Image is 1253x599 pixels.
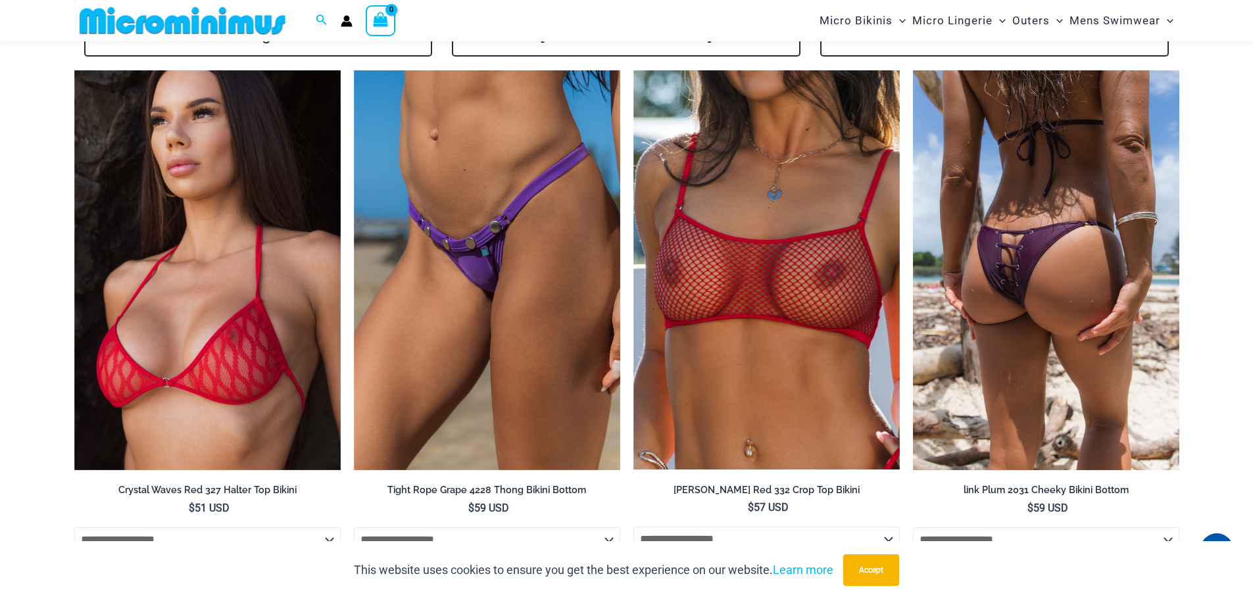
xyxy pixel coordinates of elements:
[893,4,906,37] span: Menu Toggle
[1160,4,1173,37] span: Menu Toggle
[74,70,341,470] img: Crystal Waves 327 Halter Top 01
[354,484,620,501] a: Tight Rope Grape 4228 Thong Bikini Bottom
[74,484,341,496] h2: Crystal Waves Red 327 Halter Top Bikini
[773,563,833,577] a: Learn more
[74,70,341,470] a: Crystal Waves 327 Halter Top 01Crystal Waves 327 Halter Top 4149 Thong 01Crystal Waves 327 Halter...
[633,70,900,469] img: Summer Storm Red 332 Crop Top 01
[74,484,341,501] a: Crystal Waves Red 327 Halter Top Bikini
[1027,502,1033,514] span: $
[74,6,291,36] img: MM SHOP LOGO FLAT
[913,484,1179,496] h2: link Plum 2031 Cheeky Bikini Bottom
[1009,4,1066,37] a: OutersMenu ToggleMenu Toggle
[354,560,833,580] p: This website uses cookies to ensure you get the best experience on our website.
[366,5,396,36] a: View Shopping Cart, empty
[913,484,1179,501] a: link Plum 2031 Cheeky Bikini Bottom
[354,70,620,470] a: Tight Rope Grape 4228 Thong Bottom 01Tight Rope Grape 4228 Thong Bottom 02Tight Rope Grape 4228 T...
[468,502,509,514] bdi: 59 USD
[341,15,353,27] a: Account icon link
[189,502,230,514] bdi: 51 USD
[633,484,900,501] a: [PERSON_NAME] Red 332 Crop Top Bikini
[820,4,893,37] span: Micro Bikinis
[912,4,993,37] span: Micro Lingerie
[1050,4,1063,37] span: Menu Toggle
[1069,4,1160,37] span: Mens Swimwear
[189,502,195,514] span: $
[354,484,620,496] h2: Tight Rope Grape 4228 Thong Bikini Bottom
[913,70,1179,470] img: Link Plum 2031 Cheeky 04
[1027,502,1068,514] bdi: 59 USD
[909,4,1009,37] a: Micro LingerieMenu ToggleMenu Toggle
[814,2,1179,39] nav: Site Navigation
[633,70,900,469] a: Summer Storm Red 332 Crop Top 01Summer Storm Red 332 Crop Top 449 Thong 03Summer Storm Red 332 Cr...
[748,501,754,514] span: $
[1066,4,1177,37] a: Mens SwimwearMenu ToggleMenu Toggle
[468,502,474,514] span: $
[993,4,1006,37] span: Menu Toggle
[633,484,900,496] h2: [PERSON_NAME] Red 332 Crop Top Bikini
[913,70,1179,470] a: Link Plum 2031 Cheeky 03Link Plum 2031 Cheeky 04Link Plum 2031 Cheeky 04
[354,70,620,470] img: Tight Rope Grape 4228 Thong Bottom 01
[748,501,789,514] bdi: 57 USD
[316,12,328,29] a: Search icon link
[816,4,909,37] a: Micro BikinisMenu ToggleMenu Toggle
[843,554,899,586] button: Accept
[1012,4,1050,37] span: Outers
